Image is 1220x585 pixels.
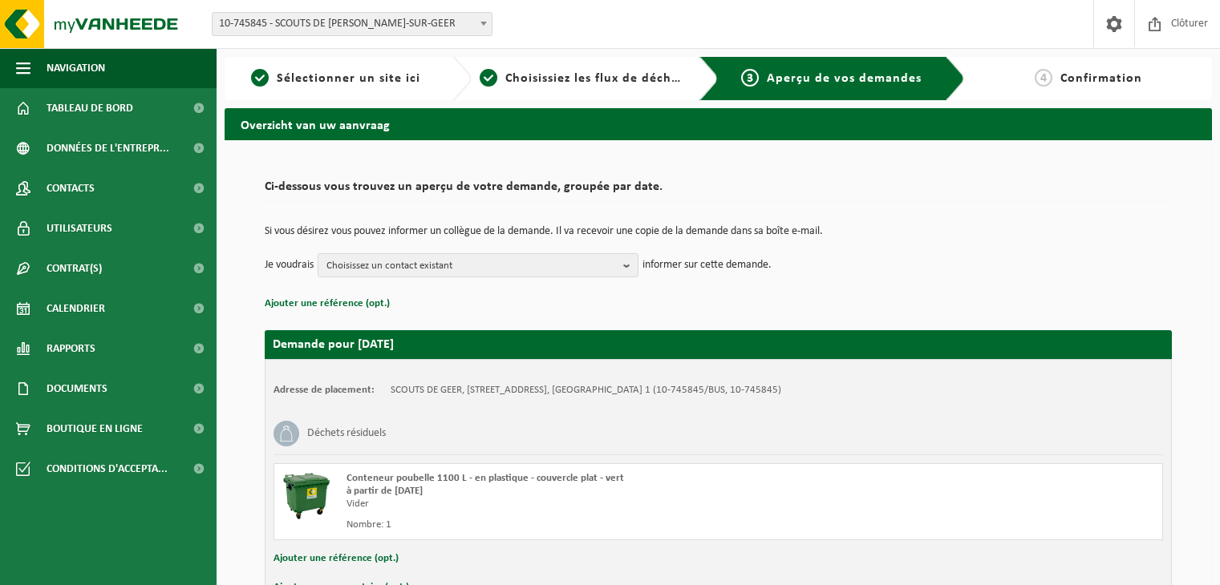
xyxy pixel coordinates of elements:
[265,293,390,314] button: Ajouter une référence (opt.)
[307,421,386,446] h3: Déchets résiduels
[741,69,759,87] span: 3
[265,253,314,277] p: Je voudrais
[391,384,781,397] td: SCOUTS DE GEER, [STREET_ADDRESS], [GEOGRAPHIC_DATA] 1 (10-745845/BUS, 10-745845)
[274,548,399,569] button: Ajouter une référence (opt.)
[47,288,105,329] span: Calendrier
[1035,69,1052,87] span: 4
[265,180,1172,202] h2: Ci-dessous vous trouvez un aperçu de votre demande, groupée par date.
[47,168,95,208] span: Contacts
[47,409,143,449] span: Boutique en ligne
[233,69,440,88] a: 1Sélectionner un site ici
[282,472,330,520] img: WB-1100-HPE-GN-01.png
[347,486,423,496] strong: à partir de [DATE]
[277,72,420,85] span: Sélectionner un site ici
[225,108,1212,139] h2: Overzicht van uw aanvraag
[47,248,102,288] span: Contrat(s)
[265,226,1172,237] p: Si vous désirez vous pouvez informer un collègue de la demande. Il va recevoir une copie de la de...
[480,69,497,87] span: 2
[47,208,112,248] span: Utilisateurs
[273,338,394,351] strong: Demande pour [DATE]
[326,254,617,278] span: Choisissez un contact existant
[251,69,269,87] span: 1
[47,128,169,168] span: Données de l'entrepr...
[347,498,783,510] div: Vider
[274,385,375,395] strong: Adresse de placement:
[47,88,133,128] span: Tableau de bord
[767,72,922,85] span: Aperçu de vos demandes
[212,12,492,36] span: 10-745845 - SCOUTS DE GEER - HOLLOGNE-SUR-GEER
[480,69,687,88] a: 2Choisissiez les flux de déchets et récipients
[347,473,624,483] span: Conteneur poubelle 1100 L - en plastique - couvercle plat - vert
[318,253,638,277] button: Choisissez un contact existant
[47,48,105,88] span: Navigation
[642,253,772,277] p: informer sur cette demande.
[47,369,107,409] span: Documents
[47,329,95,369] span: Rapports
[505,72,772,85] span: Choisissiez les flux de déchets et récipients
[47,449,168,489] span: Conditions d'accepta...
[213,13,492,35] span: 10-745845 - SCOUTS DE GEER - HOLLOGNE-SUR-GEER
[1060,72,1142,85] span: Confirmation
[347,518,783,531] div: Nombre: 1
